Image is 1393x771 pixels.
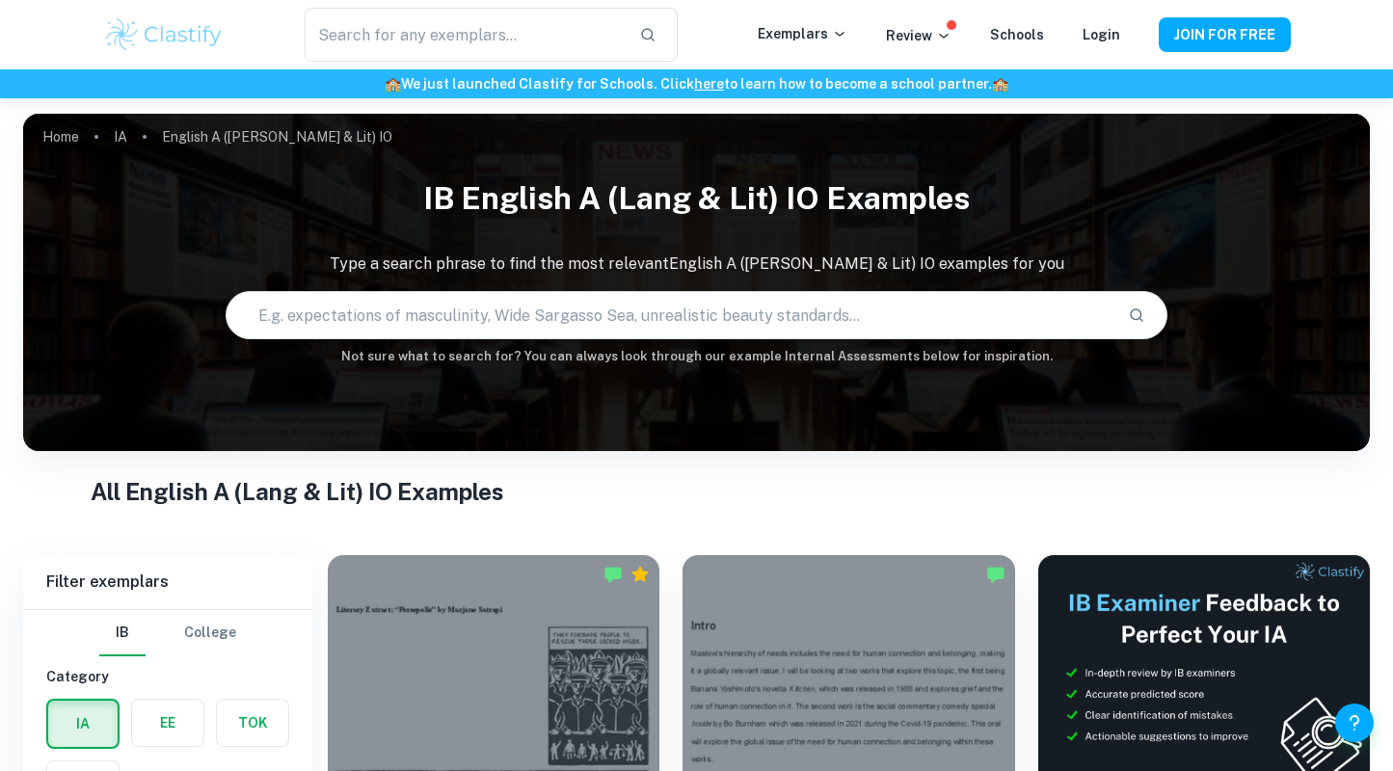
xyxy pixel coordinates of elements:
[758,23,847,44] p: Exemplars
[184,610,236,656] button: College
[1083,27,1120,42] a: Login
[603,565,623,584] img: Marked
[1120,299,1153,332] button: Search
[23,347,1370,366] h6: Not sure what to search for? You can always look through our example Internal Assessments below f...
[886,25,951,46] p: Review
[23,253,1370,276] p: Type a search phrase to find the most relevant English A ([PERSON_NAME] & Lit) IO examples for you
[305,8,623,62] input: Search for any exemplars...
[1159,17,1291,52] button: JOIN FOR FREE
[103,15,226,54] img: Clastify logo
[48,701,118,747] button: IA
[1335,704,1374,742] button: Help and Feedback
[114,123,127,150] a: IA
[694,76,724,92] a: here
[385,76,401,92] span: 🏫
[217,700,288,746] button: TOK
[23,555,312,609] h6: Filter exemplars
[99,610,146,656] button: IB
[46,666,289,687] h6: Category
[23,168,1370,229] h1: IB English A (Lang & Lit) IO examples
[992,76,1008,92] span: 🏫
[132,700,203,746] button: EE
[42,123,79,150] a: Home
[91,474,1302,509] h1: All English A (Lang & Lit) IO Examples
[99,610,236,656] div: Filter type choice
[227,288,1113,342] input: E.g. expectations of masculinity, Wide Sargasso Sea, unrealistic beauty standards...
[630,565,650,584] div: Premium
[986,565,1005,584] img: Marked
[4,73,1389,94] h6: We just launched Clastify for Schools. Click to learn how to become a school partner.
[990,27,1044,42] a: Schools
[162,126,392,147] p: English A ([PERSON_NAME] & Lit) IO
